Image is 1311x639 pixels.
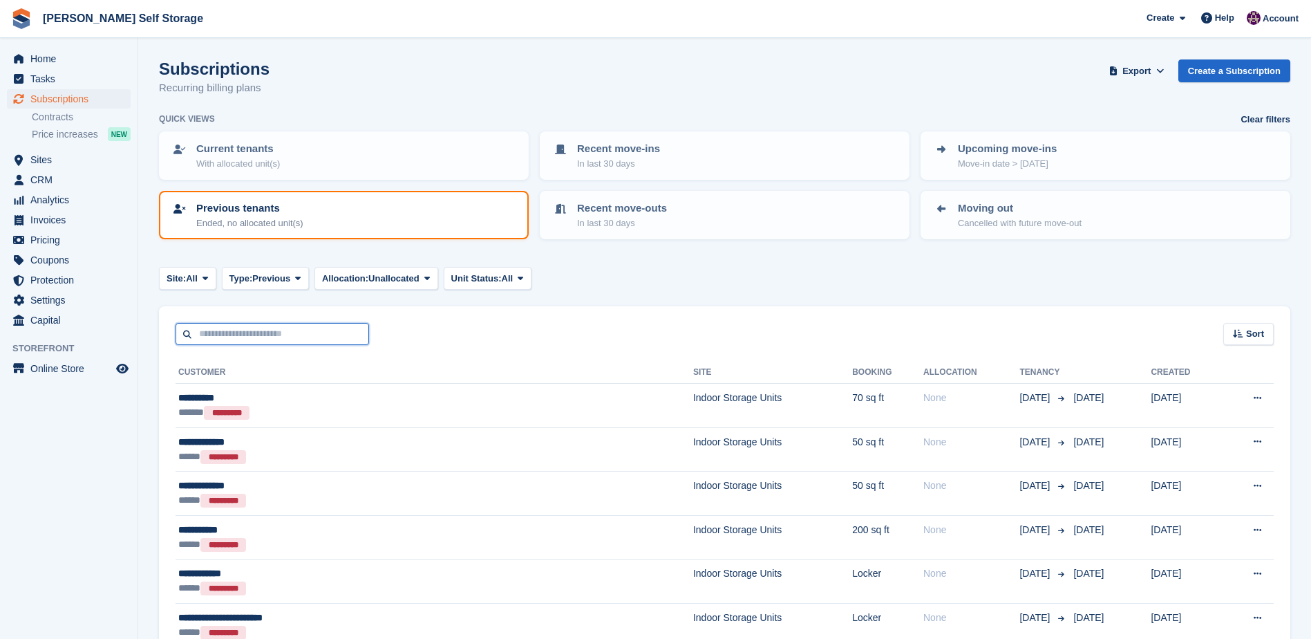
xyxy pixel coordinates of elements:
td: Indoor Storage Units [693,384,852,428]
th: Tenancy [1019,362,1068,384]
span: Help [1215,11,1234,25]
span: All [186,272,198,286]
span: Capital [30,311,113,330]
span: [DATE] [1073,392,1104,403]
span: [DATE] [1019,566,1053,581]
a: Recent move-outs In last 30 days [541,192,908,238]
td: [DATE] [1151,472,1221,516]
a: menu [7,69,131,89]
a: menu [7,150,131,169]
p: In last 30 days [577,216,667,230]
a: Price increases NEW [32,127,131,142]
th: Created [1151,362,1221,384]
a: menu [7,311,131,330]
div: None [923,523,1019,537]
button: Unit Status: All [444,267,531,290]
td: Indoor Storage Units [693,472,852,516]
th: Booking [852,362,923,384]
td: 50 sq ft [852,472,923,516]
a: Current tenants With allocated unit(s) [160,133,527,178]
a: Preview store [114,360,131,377]
span: Unit Status: [451,272,502,286]
span: [DATE] [1073,568,1104,579]
span: [DATE] [1019,479,1053,493]
span: Online Store [30,359,113,378]
p: With allocated unit(s) [196,157,280,171]
span: Account [1263,12,1299,26]
p: Previous tenants [196,201,303,216]
a: Moving out Cancelled with future move-out [922,192,1289,238]
span: Analytics [30,190,113,210]
button: Type: Previous [222,267,309,290]
a: Upcoming move-ins Move-in date > [DATE] [922,133,1289,178]
span: Sort [1246,327,1264,341]
span: Settings [30,290,113,310]
span: Create [1147,11,1174,25]
span: All [502,272,513,286]
span: Site: [167,272,186,286]
span: Price increases [32,128,98,141]
div: None [923,479,1019,493]
span: [DATE] [1019,391,1053,405]
span: [DATE] [1019,435,1053,450]
th: Site [693,362,852,384]
a: Recent move-ins In last 30 days [541,133,908,178]
p: In last 30 days [577,157,660,171]
span: Allocation: [322,272,368,286]
td: 50 sq ft [852,427,923,472]
a: [PERSON_NAME] Self Storage [37,7,209,30]
span: Subscriptions [30,89,113,109]
span: [DATE] [1073,612,1104,623]
div: None [923,435,1019,450]
a: menu [7,359,131,378]
span: Unallocated [368,272,419,286]
td: [DATE] [1151,559,1221,604]
span: Pricing [30,230,113,250]
span: CRM [30,170,113,189]
span: [DATE] [1019,611,1053,625]
p: Ended, no allocated unit(s) [196,216,303,230]
button: Site: All [159,267,216,290]
th: Customer [176,362,693,384]
p: Current tenants [196,141,280,157]
a: Create a Subscription [1178,59,1290,82]
img: stora-icon-8386f47178a22dfd0bd8f6a31ec36ba5ce8667c1dd55bd0f319d3a0aa187defe.svg [11,8,32,29]
a: menu [7,230,131,250]
td: 200 sq ft [852,515,923,559]
span: Storefront [12,342,138,355]
a: menu [7,250,131,270]
p: Moving out [958,201,1082,216]
div: NEW [108,127,131,141]
h6: Quick views [159,113,215,125]
a: menu [7,210,131,230]
div: None [923,566,1019,581]
a: menu [7,49,131,68]
td: [DATE] [1151,427,1221,472]
button: Export [1106,59,1167,82]
span: Invoices [30,210,113,230]
span: Coupons [30,250,113,270]
td: 70 sq ft [852,384,923,428]
span: [DATE] [1073,480,1104,491]
span: [DATE] [1073,524,1104,535]
a: menu [7,270,131,290]
div: None [923,611,1019,625]
span: Type: [229,272,253,286]
span: Previous [252,272,290,286]
p: Recent move-ins [577,141,660,157]
p: Cancelled with future move-out [958,216,1082,230]
p: Upcoming move-ins [958,141,1057,157]
span: Tasks [30,69,113,89]
td: Indoor Storage Units [693,559,852,604]
td: Locker [852,559,923,604]
a: menu [7,190,131,210]
p: Move-in date > [DATE] [958,157,1057,171]
span: Protection [30,270,113,290]
img: Nikki Ambrosini [1247,11,1261,25]
td: [DATE] [1151,384,1221,428]
a: menu [7,170,131,189]
h1: Subscriptions [159,59,270,78]
a: Clear filters [1241,113,1290,127]
span: [DATE] [1019,523,1053,537]
p: Recurring billing plans [159,80,270,96]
